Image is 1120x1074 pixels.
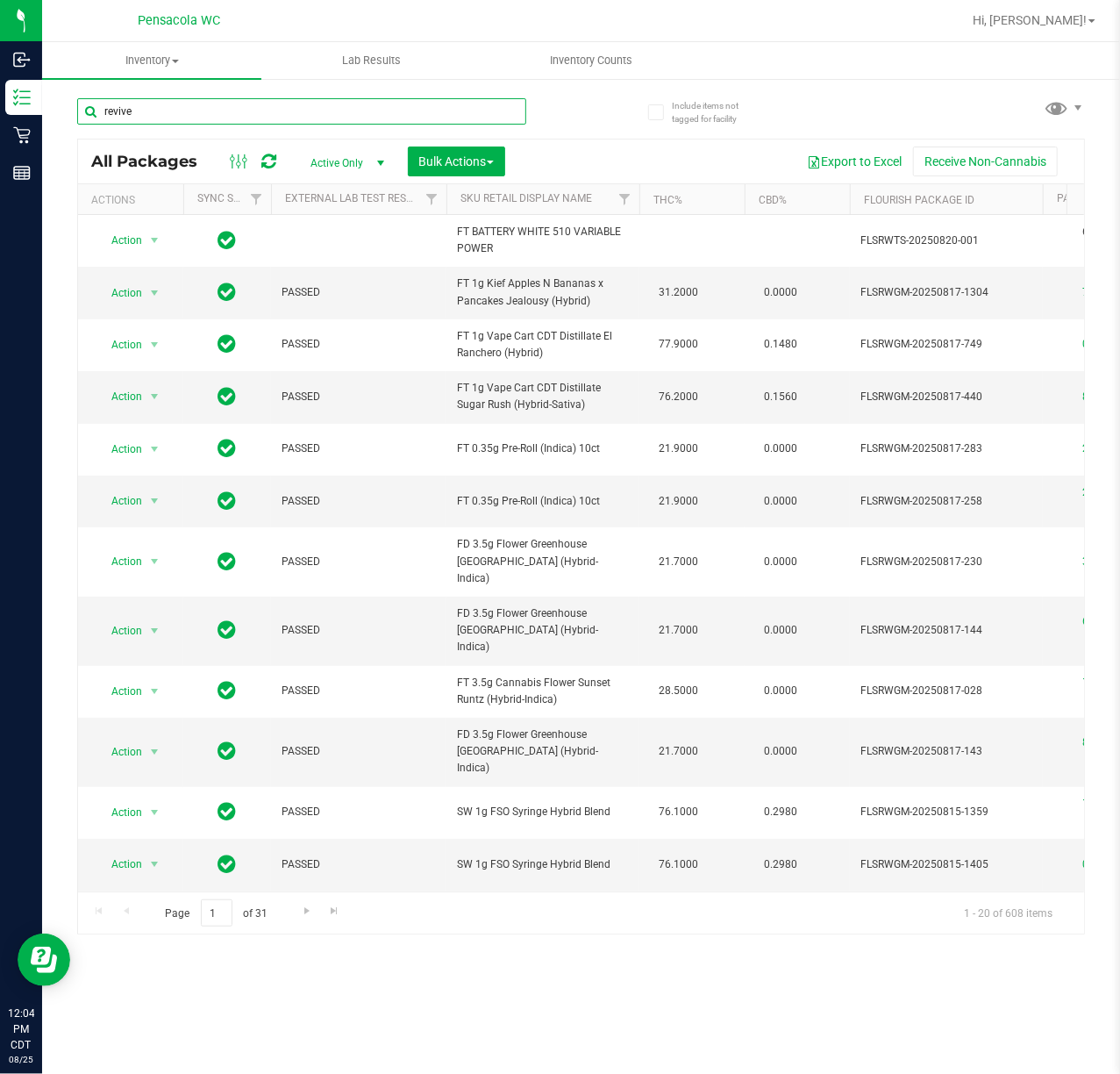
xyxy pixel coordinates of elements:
[408,147,505,176] button: Bulk Actions
[860,743,1032,760] span: FLSRWGM-20250817-143
[96,333,143,357] span: Action
[457,440,629,457] span: FT 0.35g Pre-Roll (Indica) 10ct
[650,549,707,575] span: 21.7000
[96,619,143,643] span: Action
[860,622,1032,639] span: FLSRWGM-20250817-144
[144,800,166,825] span: select
[457,856,629,873] span: SW 1g FSO Syringe Hybrid Blend
[282,683,436,699] span: PASSED
[96,281,143,305] span: Action
[650,489,707,514] span: 21.9000
[755,332,806,357] span: 0.1480
[755,678,806,704] span: 0.0000
[755,280,806,305] span: 0.0000
[526,53,656,68] span: Inventory Counts
[457,675,629,708] span: FT 3.5g Cannabis Flower Sunset Runtz (Hybrid-Indica)
[282,284,436,301] span: PASSED
[13,164,31,182] inline-svg: Reports
[860,440,1032,457] span: FLSRWGM-20250817-283
[650,332,707,357] span: 77.9000
[457,605,629,656] span: FD 3.5g Flower Greenhouse [GEOGRAPHIC_DATA] (Hybrid-Indica)
[13,51,31,68] inline-svg: Inbound
[96,740,143,764] span: Action
[144,333,166,357] span: select
[96,489,143,513] span: Action
[650,739,707,764] span: 21.7000
[860,284,1032,301] span: FLSRWGM-20250817-1304
[13,89,31,106] inline-svg: Inventory
[860,493,1032,510] span: FLSRWGM-20250817-258
[282,336,436,353] span: PASSED
[91,152,215,171] span: All Packages
[218,332,237,356] span: In Sync
[144,619,166,643] span: select
[96,800,143,825] span: Action
[482,42,701,79] a: Inventory Counts
[860,554,1032,570] span: FLSRWGM-20250817-230
[417,184,446,214] a: Filter
[96,384,143,409] span: Action
[144,281,166,305] span: select
[282,804,436,820] span: PASSED
[42,53,261,68] span: Inventory
[201,899,232,927] input: 1
[242,184,271,214] a: Filter
[282,440,436,457] span: PASSED
[860,856,1032,873] span: FLSRWGM-20250815-1405
[8,1006,34,1053] p: 12:04 PM CDT
[218,549,237,574] span: In Sync
[457,224,629,257] span: FT BATTERY WHITE 510 VARIABLE POWER
[322,899,347,923] a: Go to the last page
[457,328,629,362] span: FT 1g Vape Cart CDT Distillate El Ranchero (Hybrid)
[285,192,423,204] a: External Lab Test Result
[457,536,629,587] span: FD 3.5g Flower Greenhouse [GEOGRAPHIC_DATA] (Hybrid-Indica)
[860,336,1032,353] span: FLSRWGM-20250817-749
[144,384,166,409] span: select
[218,280,237,304] span: In Sync
[755,799,806,825] span: 0.2980
[96,228,143,253] span: Action
[650,678,707,704] span: 28.5000
[96,679,143,704] span: Action
[282,389,436,405] span: PASSED
[13,126,31,144] inline-svg: Retail
[457,380,629,413] span: FT 1g Vape Cart CDT Distillate Sugar Rush (Hybrid-Sativa)
[91,194,176,206] div: Actions
[294,899,319,923] a: Go to the next page
[457,804,629,820] span: SW 1g FSO Syringe Hybrid Blend
[218,739,237,763] span: In Sync
[650,436,707,462] span: 21.9000
[77,98,526,125] input: Search Package ID, Item Name, SKU, Lot or Part Number...
[759,194,787,206] a: CBD%
[755,852,806,877] span: 0.2980
[282,554,436,570] span: PASSED
[860,389,1032,405] span: FLSRWGM-20250817-440
[218,852,237,877] span: In Sync
[282,856,436,873] span: PASSED
[650,799,707,825] span: 76.1000
[610,184,639,214] a: Filter
[318,53,424,68] span: Lab Results
[218,489,237,513] span: In Sync
[96,437,143,462] span: Action
[18,934,70,986] iframe: Resource center
[672,99,760,125] span: Include items not tagged for facility
[650,280,707,305] span: 31.2000
[457,727,629,777] span: FD 3.5g Flower Greenhouse [GEOGRAPHIC_DATA] (Hybrid-Indica)
[144,679,166,704] span: select
[973,13,1087,27] span: Hi, [PERSON_NAME]!
[218,436,237,461] span: In Sync
[218,384,237,409] span: In Sync
[755,618,806,643] span: 0.0000
[913,147,1058,176] button: Receive Non-Cannabis
[261,42,481,79] a: Lab Results
[282,622,436,639] span: PASSED
[282,493,436,510] span: PASSED
[218,228,237,253] span: In Sync
[144,549,166,574] span: select
[150,899,282,927] span: Page of 31
[8,1053,34,1066] p: 08/25
[653,194,682,206] a: THC%
[460,192,592,204] a: Sku Retail Display Name
[755,436,806,462] span: 0.0000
